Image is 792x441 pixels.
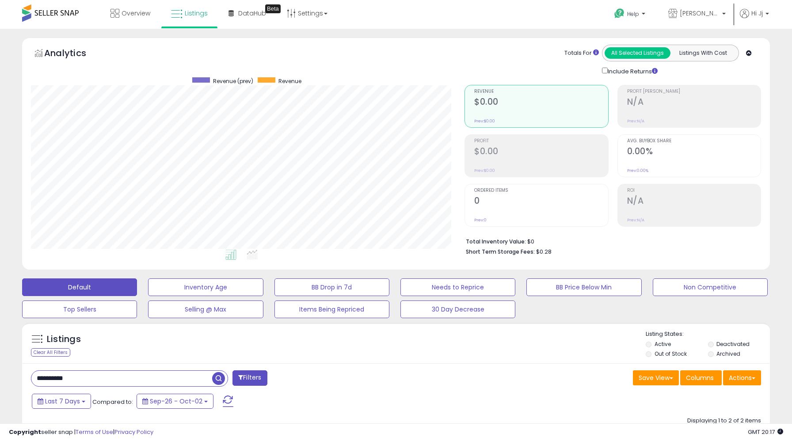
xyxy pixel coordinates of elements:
[686,373,714,382] span: Columns
[47,333,81,346] h5: Listings
[274,300,389,318] button: Items Being Repriced
[474,146,608,158] h2: $0.00
[44,47,103,61] h5: Analytics
[22,300,137,318] button: Top Sellers
[474,118,495,124] small: Prev: $0.00
[148,300,263,318] button: Selling @ Max
[31,348,70,357] div: Clear All Filters
[150,397,202,406] span: Sep-26 - Oct-02
[536,247,552,256] span: $0.28
[474,97,608,109] h2: $0.00
[680,9,720,18] span: [PERSON_NAME]'s Movies
[474,139,608,144] span: Profit
[751,9,763,18] span: Hi Jj
[605,47,670,59] button: All Selected Listings
[670,47,736,59] button: Listings With Cost
[9,428,41,436] strong: Copyright
[213,77,253,85] span: Revenue (prev)
[627,118,644,124] small: Prev: N/A
[474,168,495,173] small: Prev: $0.00
[466,248,535,255] b: Short Term Storage Fees:
[627,168,648,173] small: Prev: 0.00%
[595,66,668,76] div: Include Returns
[274,278,389,296] button: BB Drop in 7d
[76,428,113,436] a: Terms of Use
[400,278,515,296] button: Needs to Reprice
[627,97,761,109] h2: N/A
[45,397,80,406] span: Last 7 Days
[716,340,750,348] label: Deactivated
[614,8,625,19] i: Get Help
[526,278,641,296] button: BB Price Below Min
[474,196,608,208] h2: 0
[148,278,263,296] button: Inventory Age
[9,428,153,437] div: seller snap | |
[114,428,153,436] a: Privacy Policy
[646,330,770,338] p: Listing States:
[680,370,722,385] button: Columns
[633,370,679,385] button: Save View
[627,196,761,208] h2: N/A
[232,370,267,386] button: Filters
[627,139,761,144] span: Avg. Buybox Share
[687,417,761,425] div: Displaying 1 to 2 of 2 items
[466,236,754,246] li: $0
[607,1,654,29] a: Help
[137,394,213,409] button: Sep-26 - Oct-02
[265,4,281,13] div: Tooltip anchor
[564,49,599,57] div: Totals For
[627,89,761,94] span: Profit [PERSON_NAME]
[400,300,515,318] button: 30 Day Decrease
[32,394,91,409] button: Last 7 Days
[653,278,768,296] button: Non Competitive
[238,9,266,18] span: DataHub
[474,188,608,193] span: Ordered Items
[740,9,769,29] a: Hi Jj
[185,9,208,18] span: Listings
[22,278,137,296] button: Default
[122,9,150,18] span: Overview
[474,217,487,223] small: Prev: 0
[92,398,133,406] span: Compared to:
[723,370,761,385] button: Actions
[748,428,783,436] span: 2025-10-10 20:17 GMT
[278,77,301,85] span: Revenue
[627,188,761,193] span: ROI
[655,350,687,357] label: Out of Stock
[627,217,644,223] small: Prev: N/A
[655,340,671,348] label: Active
[466,238,526,245] b: Total Inventory Value:
[627,10,639,18] span: Help
[627,146,761,158] h2: 0.00%
[716,350,740,357] label: Archived
[474,89,608,94] span: Revenue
